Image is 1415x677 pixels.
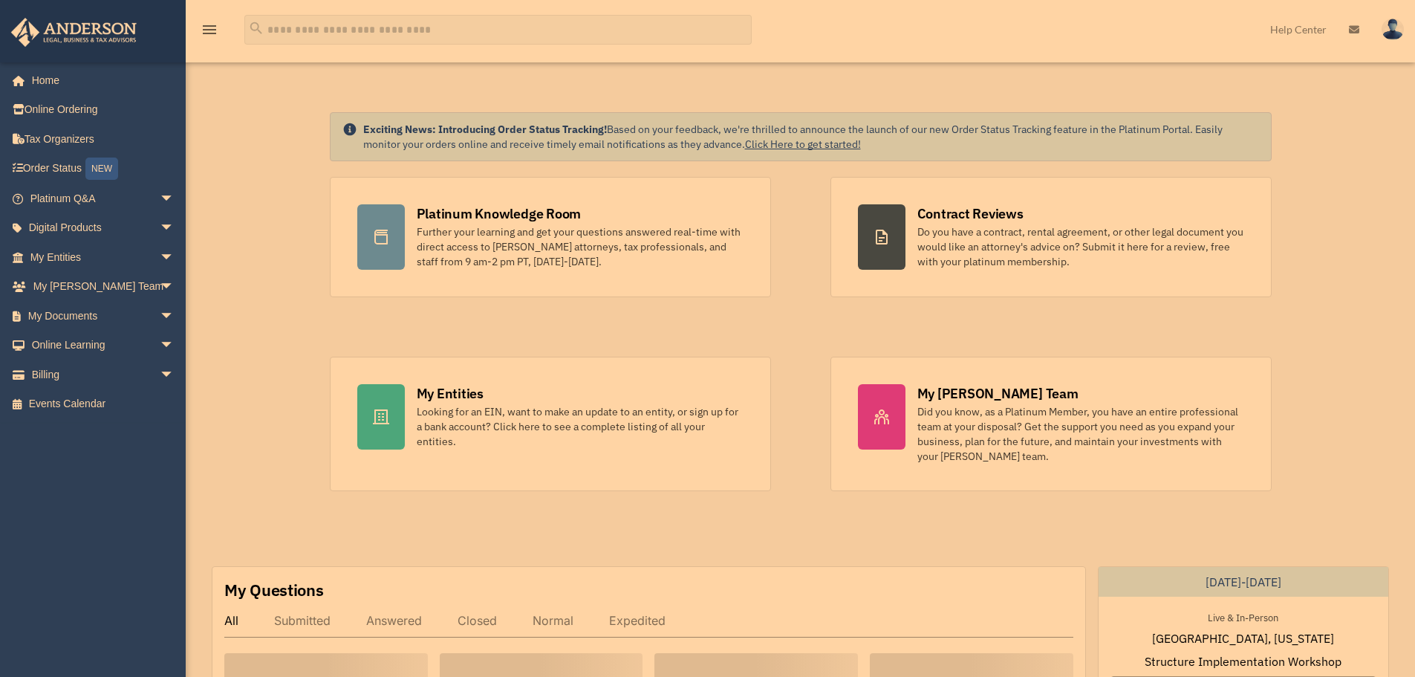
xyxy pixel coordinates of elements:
a: Online Ordering [10,95,197,125]
span: arrow_drop_down [160,213,189,244]
i: menu [201,21,218,39]
span: arrow_drop_down [160,331,189,361]
a: My [PERSON_NAME] Team Did you know, as a Platinum Member, you have an entire professional team at... [830,357,1272,491]
a: Billingarrow_drop_down [10,360,197,389]
div: Normal [533,613,573,628]
div: Closed [458,613,497,628]
div: Submitted [274,613,331,628]
div: Contract Reviews [917,204,1024,223]
span: [GEOGRAPHIC_DATA], [US_STATE] [1152,629,1334,647]
a: Platinum Q&Aarrow_drop_down [10,184,197,213]
div: Based on your feedback, we're thrilled to announce the launch of our new Order Status Tracking fe... [363,122,1259,152]
span: arrow_drop_down [160,242,189,273]
a: My Entities Looking for an EIN, want to make an update to an entity, or sign up for a bank accoun... [330,357,771,491]
span: arrow_drop_down [160,184,189,214]
div: Expedited [609,613,666,628]
img: User Pic [1382,19,1404,40]
a: Digital Productsarrow_drop_down [10,213,197,243]
div: Live & In-Person [1196,609,1290,624]
a: My Documentsarrow_drop_down [10,301,197,331]
div: Looking for an EIN, want to make an update to an entity, or sign up for a bank account? Click her... [417,404,744,449]
a: My Entitiesarrow_drop_down [10,242,197,272]
a: Order StatusNEW [10,154,197,184]
div: Did you know, as a Platinum Member, you have an entire professional team at your disposal? Get th... [917,404,1244,464]
a: Home [10,65,189,95]
div: My [PERSON_NAME] Team [917,384,1079,403]
a: Events Calendar [10,389,197,419]
div: Do you have a contract, rental agreement, or other legal document you would like an attorney's ad... [917,224,1244,269]
div: Answered [366,613,422,628]
a: Contract Reviews Do you have a contract, rental agreement, or other legal document you would like... [830,177,1272,297]
img: Anderson Advisors Platinum Portal [7,18,141,47]
span: arrow_drop_down [160,272,189,302]
div: My Entities [417,384,484,403]
div: All [224,613,238,628]
span: Structure Implementation Workshop [1145,652,1341,670]
div: Further your learning and get your questions answered real-time with direct access to [PERSON_NAM... [417,224,744,269]
a: Online Learningarrow_drop_down [10,331,197,360]
div: NEW [85,158,118,180]
span: arrow_drop_down [160,301,189,331]
i: search [248,20,264,36]
div: My Questions [224,579,324,601]
a: Platinum Knowledge Room Further your learning and get your questions answered real-time with dire... [330,177,771,297]
a: My [PERSON_NAME] Teamarrow_drop_down [10,272,197,302]
div: Platinum Knowledge Room [417,204,582,223]
span: arrow_drop_down [160,360,189,390]
a: Click Here to get started! [745,137,861,151]
strong: Exciting News: Introducing Order Status Tracking! [363,123,607,136]
a: Tax Organizers [10,124,197,154]
div: [DATE]-[DATE] [1099,567,1388,597]
a: menu [201,26,218,39]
